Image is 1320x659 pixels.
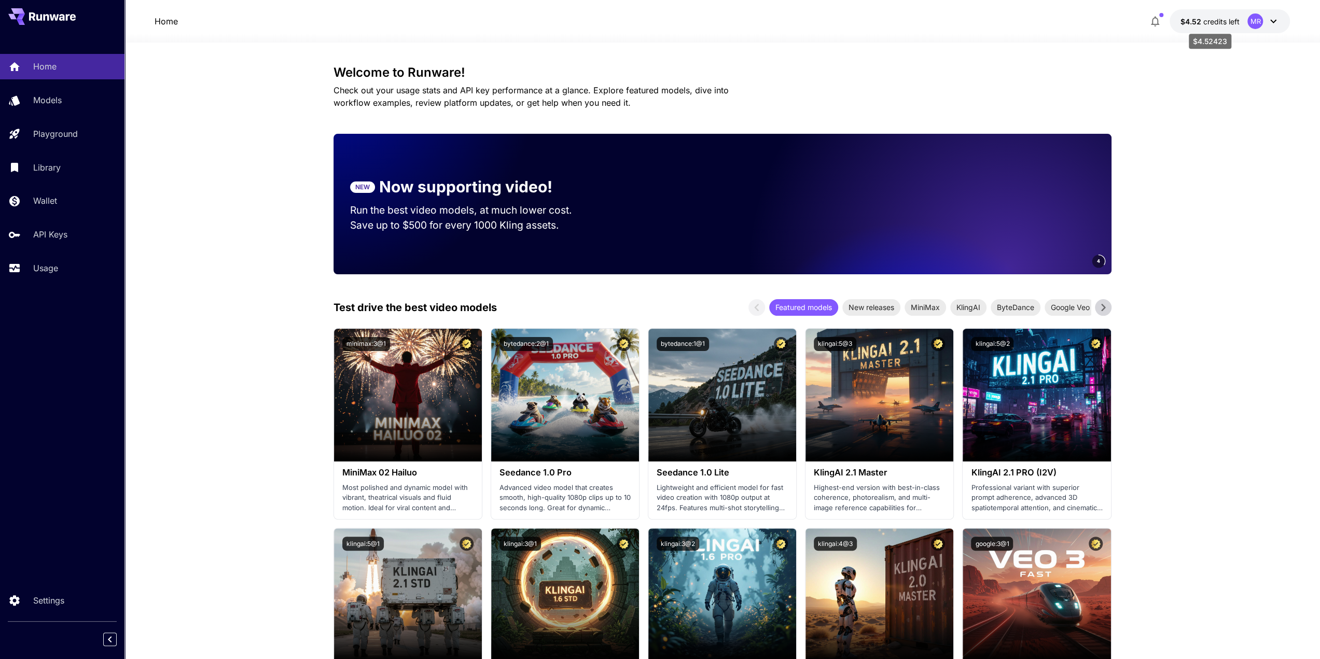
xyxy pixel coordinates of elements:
button: Certified Model – Vetted for best performance and includes a commercial license. [460,537,474,551]
button: google:3@1 [971,537,1013,551]
p: Library [33,161,61,174]
p: Most polished and dynamic model with vibrant, theatrical visuals and fluid motion. Ideal for vira... [342,483,474,513]
button: klingai:3@1 [499,537,541,551]
button: Certified Model – Vetted for best performance and includes a commercial license. [774,537,788,551]
p: Playground [33,128,78,140]
button: Certified Model – Vetted for best performance and includes a commercial license. [617,537,631,551]
img: alt [805,329,953,461]
h3: Seedance 1.0 Pro [499,468,631,478]
div: $4.52423 [1180,16,1239,27]
button: Certified Model – Vetted for best performance and includes a commercial license. [617,337,631,351]
p: Home [33,60,57,73]
span: $4.52 [1180,17,1203,26]
button: Certified Model – Vetted for best performance and includes a commercial license. [1089,537,1103,551]
p: Models [33,94,62,106]
span: KlingAI [950,302,986,313]
button: Certified Model – Vetted for best performance and includes a commercial license. [1089,337,1103,351]
button: klingai:5@1 [342,537,384,551]
nav: breadcrumb [155,15,178,27]
p: Lightweight and efficient model for fast video creation with 1080p output at 24fps. Features mult... [657,483,788,513]
div: Featured models [769,299,838,316]
p: Now supporting video! [379,175,552,199]
div: ByteDance [991,299,1040,316]
img: alt [963,329,1110,461]
a: Home [155,15,178,27]
span: credits left [1203,17,1239,26]
h3: KlingAI 2.1 PRO (I2V) [971,468,1102,478]
h3: MiniMax 02 Hailuo [342,468,474,478]
button: bytedance:2@1 [499,337,553,351]
button: bytedance:1@1 [657,337,709,351]
p: Usage [33,262,58,274]
p: Highest-end version with best-in-class coherence, photorealism, and multi-image reference capabil... [814,483,945,513]
h3: Welcome to Runware! [334,65,1111,80]
button: Certified Model – Vetted for best performance and includes a commercial license. [774,337,788,351]
span: Google Veo [1045,302,1096,313]
div: Google Veo [1045,299,1096,316]
div: New releases [842,299,900,316]
button: $4.52423MR [1170,9,1290,33]
p: Run the best video models, at much lower cost. [350,203,592,218]
button: klingai:4@3 [814,537,857,551]
img: alt [491,329,639,461]
div: MiniMax [905,299,946,316]
img: alt [334,329,482,461]
p: Settings [33,594,64,607]
span: MiniMax [905,302,946,313]
p: NEW [355,183,370,192]
p: Professional variant with superior prompt adherence, advanced 3D spatiotemporal attention, and ci... [971,483,1102,513]
button: Certified Model – Vetted for best performance and includes a commercial license. [460,337,474,351]
button: minimax:3@1 [342,337,390,351]
div: KlingAI [950,299,986,316]
span: ByteDance [991,302,1040,313]
button: klingai:3@2 [657,537,699,551]
p: API Keys [33,228,67,241]
p: Test drive the best video models [334,300,497,315]
button: Certified Model – Vetted for best performance and includes a commercial license. [931,337,945,351]
div: $4.52423 [1189,34,1231,49]
button: klingai:5@3 [814,337,856,351]
p: Save up to $500 for every 1000 Kling assets. [350,218,592,233]
button: Certified Model – Vetted for best performance and includes a commercial license. [931,537,945,551]
img: alt [648,329,796,461]
span: Check out your usage stats and API key performance at a glance. Explore featured models, dive int... [334,85,729,108]
button: klingai:5@2 [971,337,1013,351]
span: New releases [842,302,900,313]
div: Collapse sidebar [111,630,124,649]
h3: KlingAI 2.1 Master [814,468,945,478]
span: Featured models [769,302,838,313]
button: Collapse sidebar [103,633,117,646]
span: 4 [1097,257,1100,265]
div: MR [1247,13,1263,29]
p: Advanced video model that creates smooth, high-quality 1080p clips up to 10 seconds long. Great f... [499,483,631,513]
p: Wallet [33,194,57,207]
h3: Seedance 1.0 Lite [657,468,788,478]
